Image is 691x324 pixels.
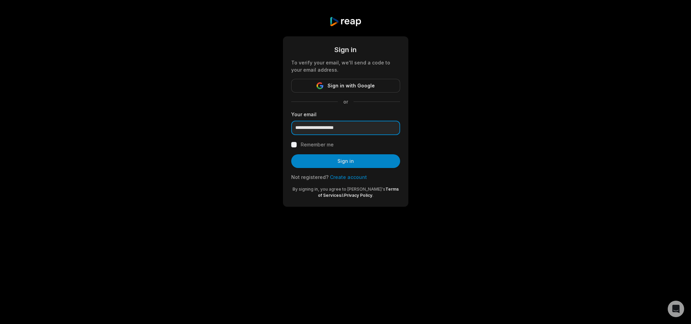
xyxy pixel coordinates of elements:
[330,174,367,180] a: Create account
[291,174,329,180] span: Not registered?
[301,141,334,149] label: Remember me
[338,98,354,105] span: or
[291,45,400,55] div: Sign in
[291,154,400,168] button: Sign in
[293,187,385,192] span: By signing in, you agree to [PERSON_NAME]'s
[344,193,372,198] a: Privacy Policy
[328,82,375,90] span: Sign in with Google
[291,111,400,118] label: Your email
[318,187,399,198] a: Terms of Services
[668,301,684,317] div: Open Intercom Messenger
[329,16,362,27] img: reap
[372,193,373,198] span: .
[291,79,400,93] button: Sign in with Google
[341,193,344,198] span: &
[291,59,400,73] div: To verify your email, we'll send a code to your email address.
